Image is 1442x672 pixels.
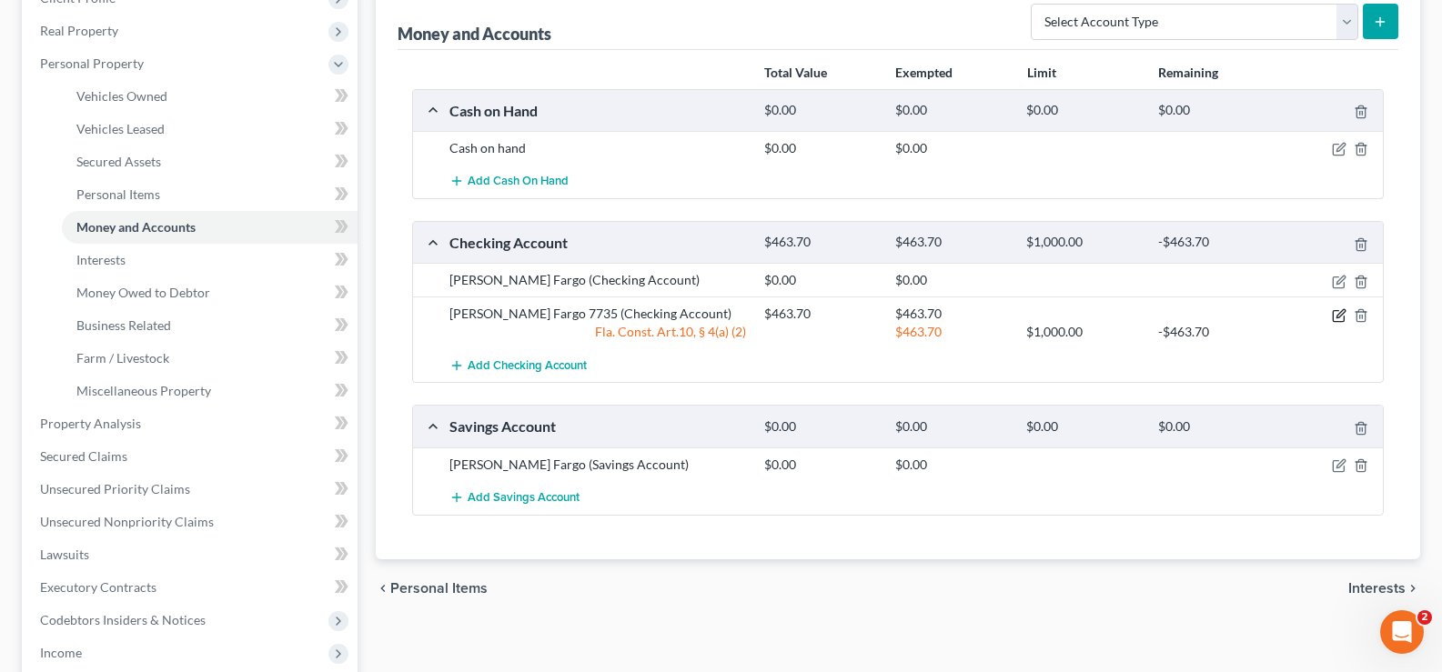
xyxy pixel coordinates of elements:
[886,305,1017,323] div: $463.70
[1017,102,1148,119] div: $0.00
[40,547,89,562] span: Lawsuits
[76,350,169,366] span: Farm / Livestock
[25,407,358,440] a: Property Analysis
[755,271,886,289] div: $0.00
[755,418,886,436] div: $0.00
[40,645,82,660] span: Income
[764,65,827,80] strong: Total Value
[449,481,580,515] button: Add Savings Account
[62,178,358,211] a: Personal Items
[440,233,755,252] div: Checking Account
[76,154,161,169] span: Secured Assets
[440,416,755,436] div: Savings Account
[1380,610,1424,654] iframe: Intercom live chat
[886,234,1017,251] div: $463.70
[376,581,488,596] button: chevron_left Personal Items
[25,473,358,506] a: Unsecured Priority Claims
[468,490,580,505] span: Add Savings Account
[440,305,755,323] div: [PERSON_NAME] Fargo 7735 (Checking Account)
[1149,234,1280,251] div: -$463.70
[76,121,165,136] span: Vehicles Leased
[1149,102,1280,119] div: $0.00
[755,305,886,323] div: $463.70
[40,579,156,595] span: Executory Contracts
[76,383,211,398] span: Miscellaneous Property
[76,285,210,300] span: Money Owed to Debtor
[895,65,953,80] strong: Exempted
[40,448,127,464] span: Secured Claims
[886,418,1017,436] div: $0.00
[440,139,755,157] div: Cash on hand
[62,244,358,276] a: Interests
[398,23,551,45] div: Money and Accounts
[62,276,358,309] a: Money Owed to Debtor
[40,481,190,496] span: Unsecured Priority Claims
[76,186,160,202] span: Personal Items
[40,514,214,529] span: Unsecured Nonpriority Claims
[62,211,358,244] a: Money and Accounts
[40,612,206,627] span: Codebtors Insiders & Notices
[76,317,171,333] span: Business Related
[449,165,569,198] button: Add Cash on Hand
[62,145,358,178] a: Secured Assets
[468,358,587,373] span: Add Checking Account
[755,139,886,157] div: $0.00
[1149,323,1280,341] div: -$463.70
[76,88,167,104] span: Vehicles Owned
[1149,418,1280,436] div: $0.00
[62,309,358,342] a: Business Related
[62,342,358,375] a: Farm / Livestock
[62,113,358,145] a: Vehicles Leased
[1417,610,1432,625] span: 2
[468,175,569,189] span: Add Cash on Hand
[40,23,118,38] span: Real Property
[1158,65,1218,80] strong: Remaining
[1017,418,1148,436] div: $0.00
[440,323,755,341] div: Fla. Const. Art.10, § 4(a) (2)
[755,102,886,119] div: $0.00
[1348,581,1406,596] span: Interests
[40,55,144,71] span: Personal Property
[376,581,390,596] i: chevron_left
[62,375,358,407] a: Miscellaneous Property
[886,139,1017,157] div: $0.00
[1017,234,1148,251] div: $1,000.00
[1348,581,1420,596] button: Interests chevron_right
[25,506,358,538] a: Unsecured Nonpriority Claims
[1406,581,1420,596] i: chevron_right
[440,101,755,120] div: Cash on Hand
[40,416,141,431] span: Property Analysis
[76,252,126,267] span: Interests
[755,456,886,474] div: $0.00
[25,571,358,604] a: Executory Contracts
[886,271,1017,289] div: $0.00
[886,102,1017,119] div: $0.00
[1017,323,1148,341] div: $1,000.00
[25,440,358,473] a: Secured Claims
[76,219,196,235] span: Money and Accounts
[755,234,886,251] div: $463.70
[449,348,587,382] button: Add Checking Account
[440,456,755,474] div: [PERSON_NAME] Fargo (Savings Account)
[390,581,488,596] span: Personal Items
[440,271,755,289] div: [PERSON_NAME] Fargo (Checking Account)
[25,538,358,571] a: Lawsuits
[62,80,358,113] a: Vehicles Owned
[1027,65,1056,80] strong: Limit
[886,456,1017,474] div: $0.00
[886,323,1017,341] div: $463.70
